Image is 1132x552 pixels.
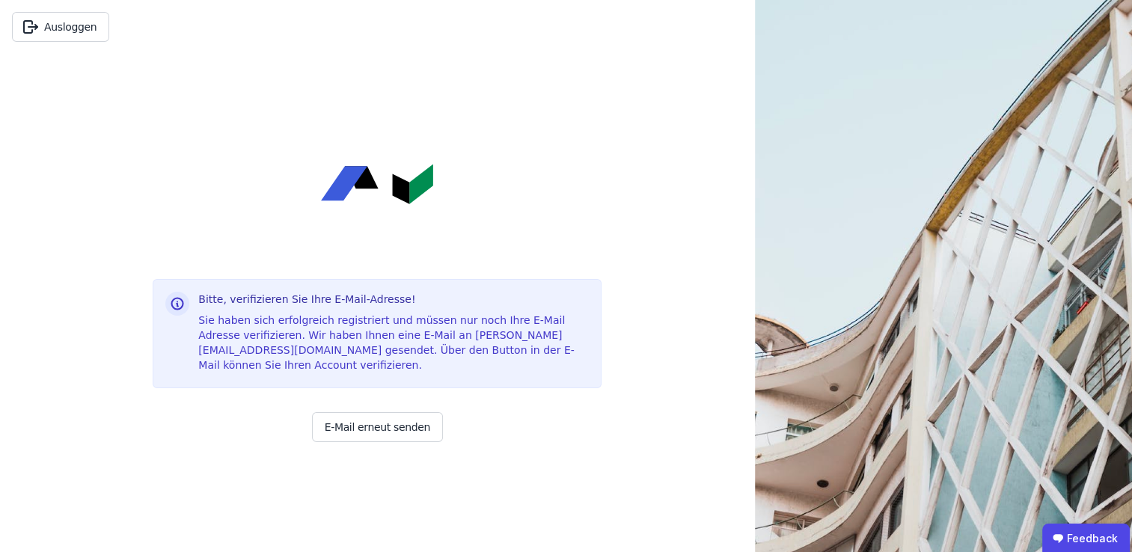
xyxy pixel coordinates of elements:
[198,313,589,372] div: Sie haben sich erfolgreich registriert und müssen nur noch Ihre E-Mail Adresse verifizieren. Wir ...
[198,292,589,307] h3: Bitte, verifizieren Sie Ihre E-Mail-Adresse!
[12,12,109,42] button: Ausloggen
[321,164,433,204] img: Concular
[312,412,443,442] button: E-Mail erneut senden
